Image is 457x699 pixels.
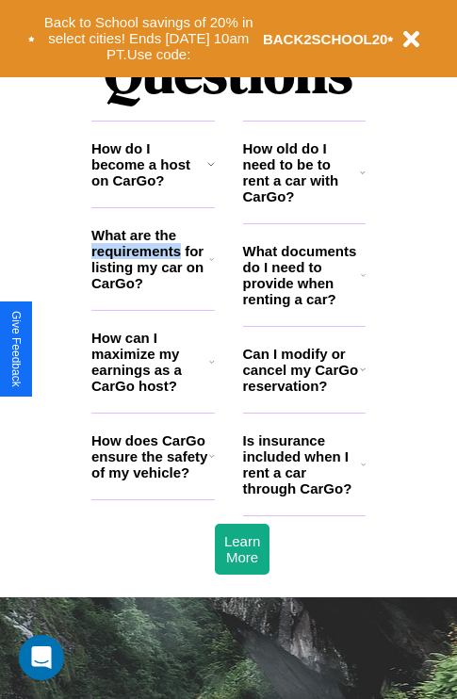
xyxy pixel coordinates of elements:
[91,140,207,188] h3: How do I become a host on CarGo?
[91,432,209,480] h3: How does CarGo ensure the safety of my vehicle?
[243,346,360,394] h3: Can I modify or cancel my CarGo reservation?
[243,432,361,496] h3: Is insurance included when I rent a car through CarGo?
[91,227,209,291] h3: What are the requirements for listing my car on CarGo?
[35,9,263,68] button: Back to School savings of 20% in select cities! Ends [DATE] 10am PT.Use code:
[263,31,388,47] b: BACK2SCHOOL20
[215,524,269,575] button: Learn More
[91,330,209,394] h3: How can I maximize my earnings as a CarGo host?
[9,311,23,387] div: Give Feedback
[19,635,64,680] div: Open Intercom Messenger
[243,243,362,307] h3: What documents do I need to provide when renting a car?
[243,140,361,204] h3: How old do I need to be to rent a car with CarGo?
